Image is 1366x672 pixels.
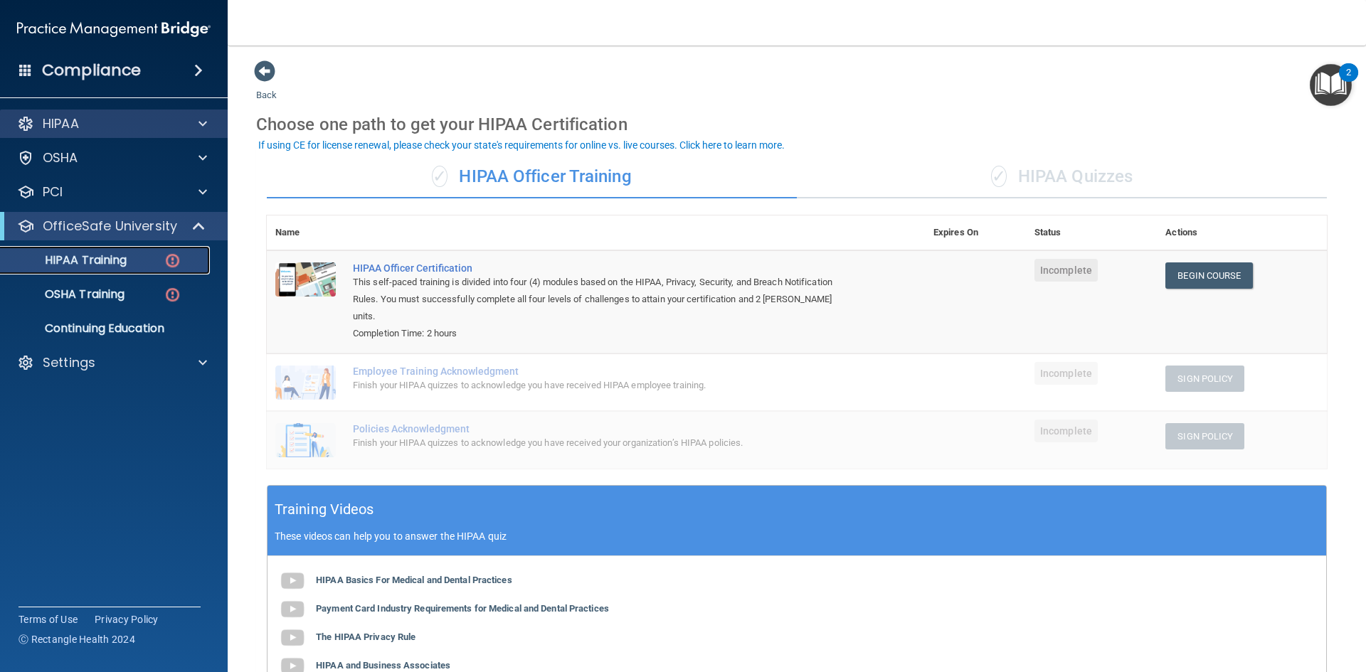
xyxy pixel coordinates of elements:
[1157,215,1327,250] th: Actions
[256,138,787,152] button: If using CE for license renewal, please check your state's requirements for online vs. live cours...
[353,366,854,377] div: Employee Training Acknowledgment
[353,434,854,452] div: Finish your HIPAA quizzes to acknowledge you have received your organization’s HIPAA policies.
[278,567,307,595] img: gray_youtube_icon.38fcd6cc.png
[797,156,1327,198] div: HIPAA Quizzes
[278,595,307,624] img: gray_youtube_icon.38fcd6cc.png
[1310,64,1352,106] button: Open Resource Center, 2 new notifications
[164,286,181,304] img: danger-circle.6113f641.png
[316,575,512,585] b: HIPAA Basics For Medical and Dental Practices
[258,140,785,150] div: If using CE for license renewal, please check your state's requirements for online vs. live cours...
[316,603,609,614] b: Payment Card Industry Requirements for Medical and Dental Practices
[353,274,854,325] div: This self-paced training is divided into four (4) modules based on the HIPAA, Privacy, Security, ...
[1034,362,1098,385] span: Incomplete
[353,325,854,342] div: Completion Time: 2 hours
[353,377,854,394] div: Finish your HIPAA quizzes to acknowledge you have received HIPAA employee training.
[43,218,177,235] p: OfficeSafe University
[991,166,1007,187] span: ✓
[17,183,207,201] a: PCI
[432,166,448,187] span: ✓
[316,631,415,642] b: The HIPAA Privacy Rule
[9,287,125,302] p: OSHA Training
[17,354,207,371] a: Settings
[9,253,127,267] p: HIPAA Training
[17,15,211,43] img: PMB logo
[278,624,307,652] img: gray_youtube_icon.38fcd6cc.png
[1295,574,1349,628] iframe: Drift Widget Chat Controller
[95,612,159,626] a: Privacy Policy
[1165,262,1252,289] a: Begin Course
[17,115,207,132] a: HIPAA
[9,321,203,336] p: Continuing Education
[256,104,1338,145] div: Choose one path to get your HIPAA Certification
[275,497,374,522] h5: Training Videos
[925,215,1026,250] th: Expires On
[18,632,135,646] span: Ⓒ Rectangle Health 2024
[267,215,344,250] th: Name
[17,218,206,235] a: OfficeSafe University
[1034,259,1098,282] span: Incomplete
[353,262,854,274] a: HIPAA Officer Certification
[43,354,95,371] p: Settings
[42,60,141,80] h4: Compliance
[353,423,854,434] div: Policies Acknowledgment
[275,530,1319,542] p: These videos can help you to answer the HIPAA quiz
[164,252,181,270] img: danger-circle.6113f641.png
[1034,420,1098,442] span: Incomplete
[43,115,79,132] p: HIPAA
[18,612,78,626] a: Terms of Use
[43,183,63,201] p: PCI
[1346,73,1351,91] div: 2
[1026,215,1157,250] th: Status
[256,73,277,100] a: Back
[267,156,797,198] div: HIPAA Officer Training
[1165,366,1244,392] button: Sign Policy
[17,149,207,166] a: OSHA
[1165,423,1244,449] button: Sign Policy
[316,660,450,671] b: HIPAA and Business Associates
[43,149,78,166] p: OSHA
